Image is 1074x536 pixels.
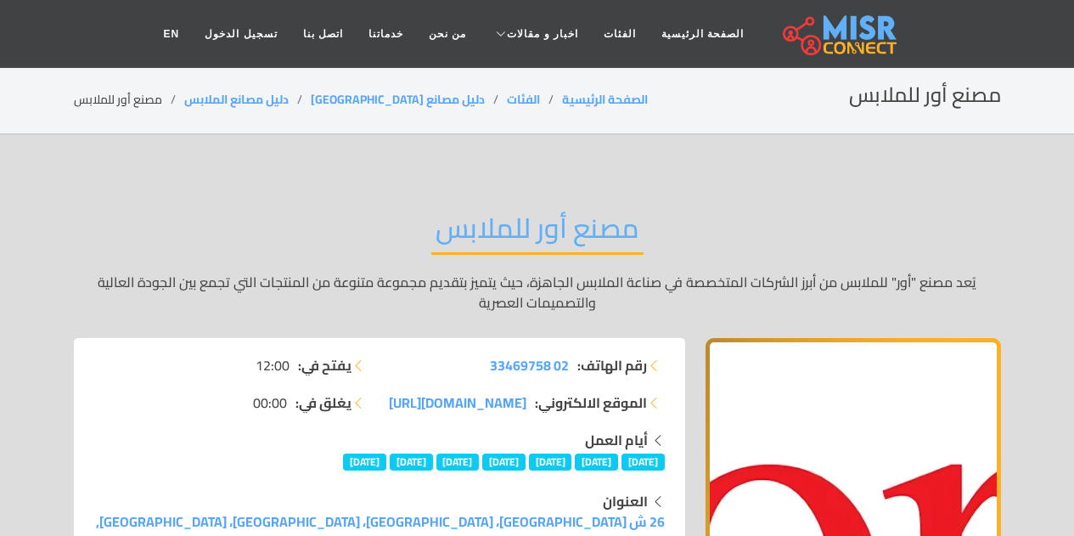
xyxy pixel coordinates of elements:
a: اتصل بنا [290,18,356,50]
a: اخبار و مقالات [479,18,591,50]
a: تسجيل الدخول [192,18,290,50]
span: [DATE] [436,454,480,471]
a: EN [151,18,193,50]
span: [DATE] [575,454,618,471]
strong: العنوان [603,488,648,514]
li: مصنع أور للملابس [74,91,184,109]
span: [DOMAIN_NAME][URL] [389,390,526,415]
span: [DATE] [621,454,665,471]
strong: أيام العمل [585,427,648,453]
span: [DATE] [343,454,386,471]
p: يُعد مصنع "أور" للملابس من أبرز الشركات المتخصصة في صناعة الملابس الجاهزة، حيث يتميز بتقديم مجموع... [74,272,1001,313]
strong: رقم الهاتف: [577,355,647,375]
span: 00:00 [253,392,287,413]
span: [DATE] [482,454,526,471]
h2: مصنع أور للملابس [849,83,1001,108]
strong: يفتح في: [298,355,351,375]
h2: مصنع أور للملابس [431,212,644,255]
a: دليل مصانع [GEOGRAPHIC_DATA] [311,88,485,110]
a: دليل مصانع الملابس [184,88,289,110]
a: الفئات [591,18,649,50]
a: [DOMAIN_NAME][URL] [389,392,526,413]
span: اخبار و مقالات [507,26,578,42]
span: 02 33469758 [490,353,569,378]
a: خدماتنا [356,18,416,50]
a: الفئات [507,88,540,110]
img: main.misr_connect [783,13,897,55]
a: 02 33469758 [490,355,569,375]
a: الصفحة الرئيسية [649,18,756,50]
span: 12:00 [256,355,290,375]
a: من نحن [416,18,479,50]
strong: الموقع الالكتروني: [535,392,647,413]
a: الصفحة الرئيسية [562,88,648,110]
span: [DATE] [390,454,433,471]
span: [DATE] [529,454,572,471]
strong: يغلق في: [295,392,351,413]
